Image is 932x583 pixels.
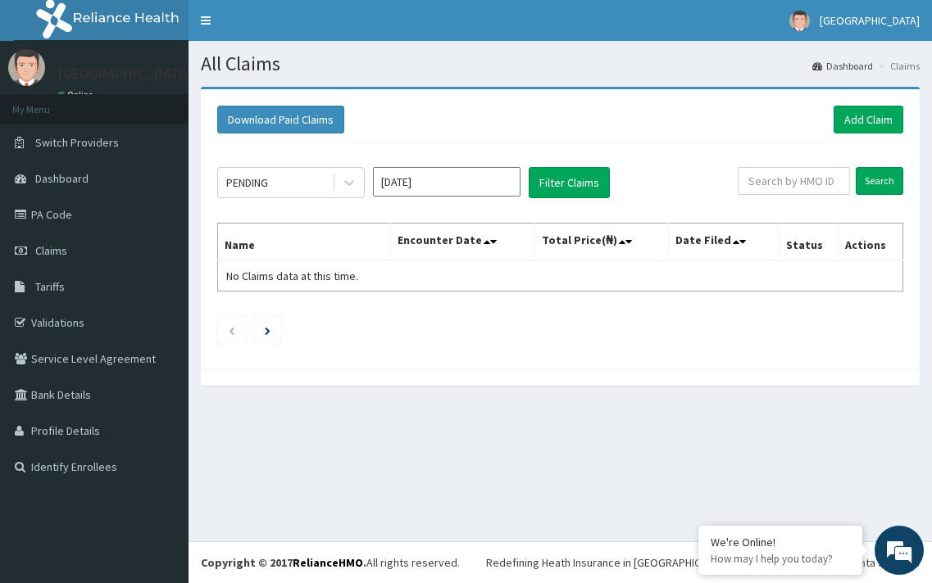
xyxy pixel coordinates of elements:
img: User Image [789,11,810,31]
span: Dashboard [35,171,89,186]
a: Add Claim [834,106,903,133]
th: Name [218,224,391,261]
a: RelianceHMO [293,555,363,570]
img: User Image [8,49,45,86]
a: Online [57,89,97,101]
span: Claims [35,243,67,258]
button: Filter Claims [529,167,610,198]
span: No Claims data at this time. [226,269,358,283]
div: PENDING [226,174,268,191]
th: Date Filed [668,224,779,261]
footer: All rights reserved. [189,541,932,583]
p: How may I help you today? [711,552,850,566]
button: Download Paid Claims [217,106,344,133]
strong: Copyright © 2017 . [201,555,366,570]
span: Tariffs [35,279,65,294]
div: Redefining Heath Insurance in [GEOGRAPHIC_DATA] using Telemedicine and Data Science! [486,554,920,571]
input: Search [856,167,903,195]
a: Previous page [228,323,235,337]
th: Status [779,224,839,261]
span: [GEOGRAPHIC_DATA] [820,13,920,28]
p: [GEOGRAPHIC_DATA] [57,66,193,81]
a: Next page [265,323,271,337]
span: Switch Providers [35,135,119,150]
th: Total Price(₦) [534,224,668,261]
h1: All Claims [201,53,920,75]
a: Dashboard [812,59,873,73]
th: Encounter Date [390,224,534,261]
th: Actions [839,224,903,261]
li: Claims [875,59,920,73]
div: We're Online! [711,535,850,549]
input: Select Month and Year [373,167,521,197]
input: Search by HMO ID [738,167,850,195]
